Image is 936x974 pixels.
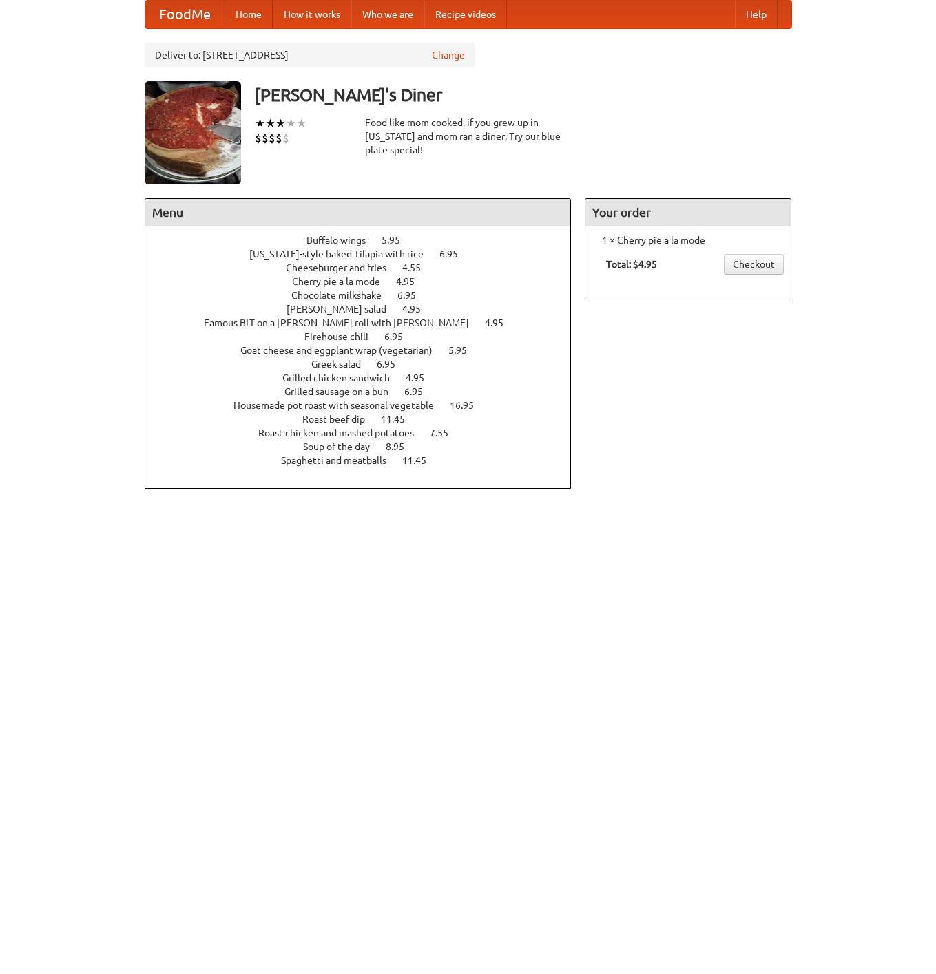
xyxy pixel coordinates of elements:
[282,372,450,383] a: Grilled chicken sandwich 4.95
[258,427,474,438] a: Roast chicken and mashed potatoes 7.55
[302,414,430,425] a: Roast beef dip 11.45
[735,1,778,28] a: Help
[585,199,791,226] h4: Your order
[275,116,286,131] li: ★
[281,455,400,466] span: Spaghetti and meatballs
[269,131,275,146] li: $
[287,304,446,315] a: [PERSON_NAME] salad 4.95
[249,248,437,260] span: [US_STATE]-style baked Tilapia with rice
[402,455,440,466] span: 11.45
[406,372,438,383] span: 4.95
[240,345,446,356] span: Goat cheese and eggplant wrap (vegetarian)
[606,259,657,270] b: Total: $4.95
[255,81,792,109] h3: [PERSON_NAME]'s Diner
[402,262,435,273] span: 4.55
[303,441,384,452] span: Soup of the day
[284,386,448,397] a: Grilled sausage on a bun 6.95
[291,290,395,301] span: Chocolate milkshake
[291,290,441,301] a: Chocolate milkshake 6.95
[262,131,269,146] li: $
[233,400,499,411] a: Housemade pot roast with seasonal vegetable 16.95
[404,386,437,397] span: 6.95
[396,276,428,287] span: 4.95
[145,199,571,226] h4: Menu
[225,1,273,28] a: Home
[286,262,446,273] a: Cheeseburger and fries 4.55
[255,131,262,146] li: $
[311,359,375,370] span: Greek salad
[145,43,475,67] div: Deliver to: [STREET_ADDRESS]
[287,304,400,315] span: [PERSON_NAME] salad
[255,116,265,131] li: ★
[485,317,517,328] span: 4.95
[286,262,400,273] span: Cheeseburger and fries
[397,290,430,301] span: 6.95
[430,427,462,438] span: 7.55
[432,48,465,62] a: Change
[386,441,418,452] span: 8.95
[281,455,452,466] a: Spaghetti and meatballs 11.45
[384,331,417,342] span: 6.95
[381,414,419,425] span: 11.45
[311,359,421,370] a: Greek salad 6.95
[382,235,414,246] span: 5.95
[204,317,483,328] span: Famous BLT on a [PERSON_NAME] roll with [PERSON_NAME]
[265,116,275,131] li: ★
[439,248,472,260] span: 6.95
[204,317,529,328] a: Famous BLT on a [PERSON_NAME] roll with [PERSON_NAME] 4.95
[282,131,289,146] li: $
[377,359,409,370] span: 6.95
[402,304,435,315] span: 4.95
[273,1,351,28] a: How it works
[448,345,481,356] span: 5.95
[424,1,507,28] a: Recipe videos
[284,386,402,397] span: Grilled sausage on a bun
[292,276,440,287] a: Cherry pie a la mode 4.95
[145,81,241,184] img: angular.jpg
[303,441,430,452] a: Soup of the day 8.95
[304,331,382,342] span: Firehouse chili
[306,235,426,246] a: Buffalo wings 5.95
[249,248,483,260] a: [US_STATE]-style baked Tilapia with rice 6.95
[282,372,404,383] span: Grilled chicken sandwich
[275,131,282,146] li: $
[296,116,306,131] li: ★
[450,400,488,411] span: 16.95
[258,427,428,438] span: Roast chicken and mashed potatoes
[233,400,448,411] span: Housemade pot roast with seasonal vegetable
[724,254,784,275] a: Checkout
[351,1,424,28] a: Who we are
[306,235,379,246] span: Buffalo wings
[365,116,572,157] div: Food like mom cooked, if you grew up in [US_STATE] and mom ran a diner. Try our blue plate special!
[292,276,394,287] span: Cherry pie a la mode
[286,116,296,131] li: ★
[304,331,428,342] a: Firehouse chili 6.95
[302,414,379,425] span: Roast beef dip
[145,1,225,28] a: FoodMe
[592,233,784,247] li: 1 × Cherry pie a la mode
[240,345,492,356] a: Goat cheese and eggplant wrap (vegetarian) 5.95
